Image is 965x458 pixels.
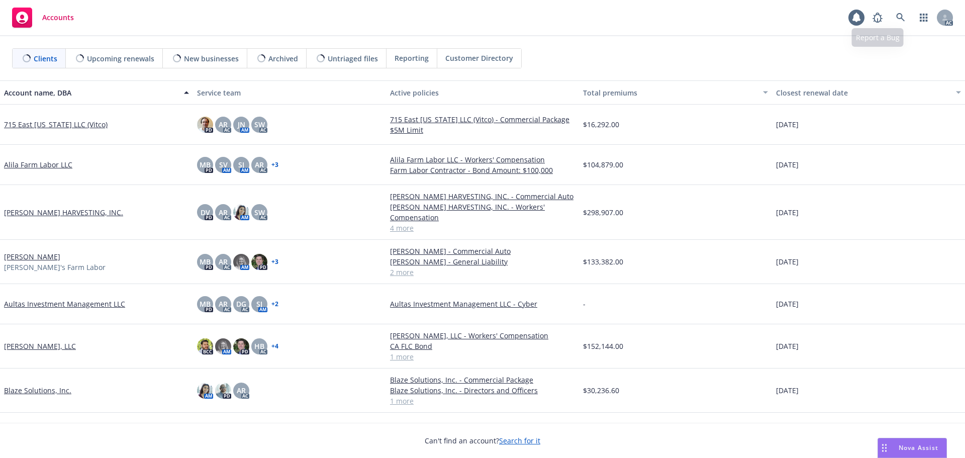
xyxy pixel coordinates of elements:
img: photo [197,117,213,133]
a: Search for it [499,436,540,445]
a: + 2 [271,301,278,307]
span: [DATE] [776,341,799,351]
a: 2 more [390,267,575,278]
span: [DATE] [776,119,799,130]
span: MB [200,159,211,170]
button: Service team [193,80,386,105]
button: Active policies [386,80,579,105]
a: Aultas Investment Management LLC - Cyber [390,299,575,309]
img: photo [233,254,249,270]
span: AR [255,159,264,170]
span: AR [219,207,228,218]
a: [PERSON_NAME] HARVESTING, INC. - Workers' Compensation [390,202,575,223]
a: [PERSON_NAME] - General Liability [390,256,575,267]
a: Report a Bug [867,8,888,28]
span: Archived [268,53,298,64]
a: Accounts [8,4,78,32]
a: Alila Farm Labor LLC - Workers' Compensation [390,154,575,165]
span: Can't find an account? [425,435,540,446]
span: SJ [238,159,244,170]
a: Switch app [914,8,934,28]
span: DG [236,299,246,309]
span: HB [254,341,264,351]
img: photo [233,204,249,220]
span: - [583,299,586,309]
span: [DATE] [776,385,799,396]
div: Service team [197,87,382,98]
img: photo [197,338,213,354]
span: New businesses [184,53,239,64]
span: Nova Assist [899,443,938,452]
img: photo [215,383,231,399]
a: 1 more [390,396,575,406]
span: $16,292.00 [583,119,619,130]
a: 4 more [390,223,575,233]
span: [DATE] [776,159,799,170]
button: Nova Assist [878,438,947,458]
a: [PERSON_NAME] [4,251,60,262]
span: [DATE] [776,256,799,267]
a: Alila Farm Labor LLC [4,159,72,170]
span: $30,236.60 [583,385,619,396]
img: photo [251,254,267,270]
span: AR [219,119,228,130]
span: SV [219,159,228,170]
a: [PERSON_NAME], LLC [4,341,76,351]
span: Upcoming renewals [87,53,154,64]
button: Closest renewal date [772,80,965,105]
span: [DATE] [776,207,799,218]
img: photo [215,338,231,354]
span: [PERSON_NAME]'s Farm Labor [4,262,106,272]
img: photo [197,383,213,399]
img: photo [233,338,249,354]
span: $104,879.00 [583,159,623,170]
a: Farm Labor Contractor - Bond Amount: $100,000 [390,165,575,175]
a: 1 more [390,351,575,362]
a: [PERSON_NAME] HARVESTING, INC. - Commercial Auto [390,191,575,202]
a: Blaze Solutions, Inc. - Commercial Package [390,375,575,385]
div: Drag to move [878,438,891,457]
a: Blaze Solutions, Inc. [4,385,71,396]
span: $133,382.00 [583,256,623,267]
span: Customer Directory [445,53,513,63]
span: DV [201,207,210,218]
span: AR [219,299,228,309]
a: 715 East [US_STATE] LLC (Vitco) - Commercial Package [390,114,575,125]
span: MB [200,299,211,309]
a: [PERSON_NAME] HARVESTING, INC. [4,207,123,218]
div: Active policies [390,87,575,98]
div: Account name, DBA [4,87,178,98]
span: $152,144.00 [583,341,623,351]
a: [PERSON_NAME] - Commercial Auto [390,246,575,256]
span: Accounts [42,14,74,22]
span: [DATE] [776,299,799,309]
div: Total premiums [583,87,757,98]
span: SW [254,119,265,130]
span: AR [219,256,228,267]
span: Clients [34,53,57,64]
span: $298,907.00 [583,207,623,218]
div: Closest renewal date [776,87,950,98]
span: MB [200,256,211,267]
a: Blaze Solutions, Inc. - Directors and Officers [390,385,575,396]
span: SJ [256,299,262,309]
a: BRCH HOLDING, LLC - Commercial Property [390,422,575,433]
span: Reporting [395,53,429,63]
a: Aultas Investment Management LLC [4,299,125,309]
a: + 4 [271,343,278,349]
a: 715 East [US_STATE] LLC (Vitco) [4,119,108,130]
span: Untriaged files [328,53,378,64]
a: [PERSON_NAME], LLC - Workers' Compensation [390,330,575,341]
span: JN [238,119,245,130]
span: AR [237,385,246,396]
button: Total premiums [579,80,772,105]
a: + 3 [271,259,278,265]
a: Search [891,8,911,28]
a: + 3 [271,162,278,168]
